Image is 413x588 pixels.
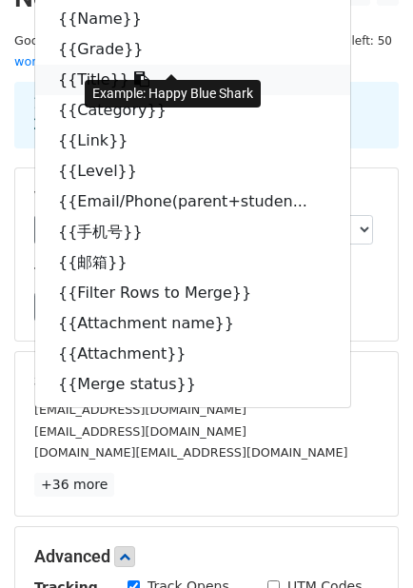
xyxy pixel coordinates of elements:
[35,4,350,34] a: {{Name}}
[35,34,350,65] a: {{Grade}}
[35,95,350,126] a: {{Category}}
[35,126,350,156] a: {{Link}}
[318,497,413,588] iframe: Chat Widget
[85,80,261,108] div: Example: Happy Blue Shark
[35,247,350,278] a: {{邮箱}}
[34,424,246,439] small: [EMAIL_ADDRESS][DOMAIN_NAME]
[34,546,379,567] h5: Advanced
[35,217,350,247] a: {{手机号}}
[35,186,350,217] a: {{Email/Phone(parent+studen...
[34,402,246,417] small: [EMAIL_ADDRESS][DOMAIN_NAME]
[35,156,350,186] a: {{Level}}
[35,65,350,95] a: {{Title}}
[35,278,350,308] a: {{Filter Rows to Merge}}
[35,339,350,369] a: {{Attachment}}
[35,369,350,400] a: {{Merge status}}
[34,473,114,497] a: +36 more
[14,33,270,69] small: Google Sheet:
[19,93,394,137] div: 1. Write your email in Gmail 2. Click
[34,445,347,460] small: [DOMAIN_NAME][EMAIL_ADDRESS][DOMAIN_NAME]
[35,308,350,339] a: {{Attachment name}}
